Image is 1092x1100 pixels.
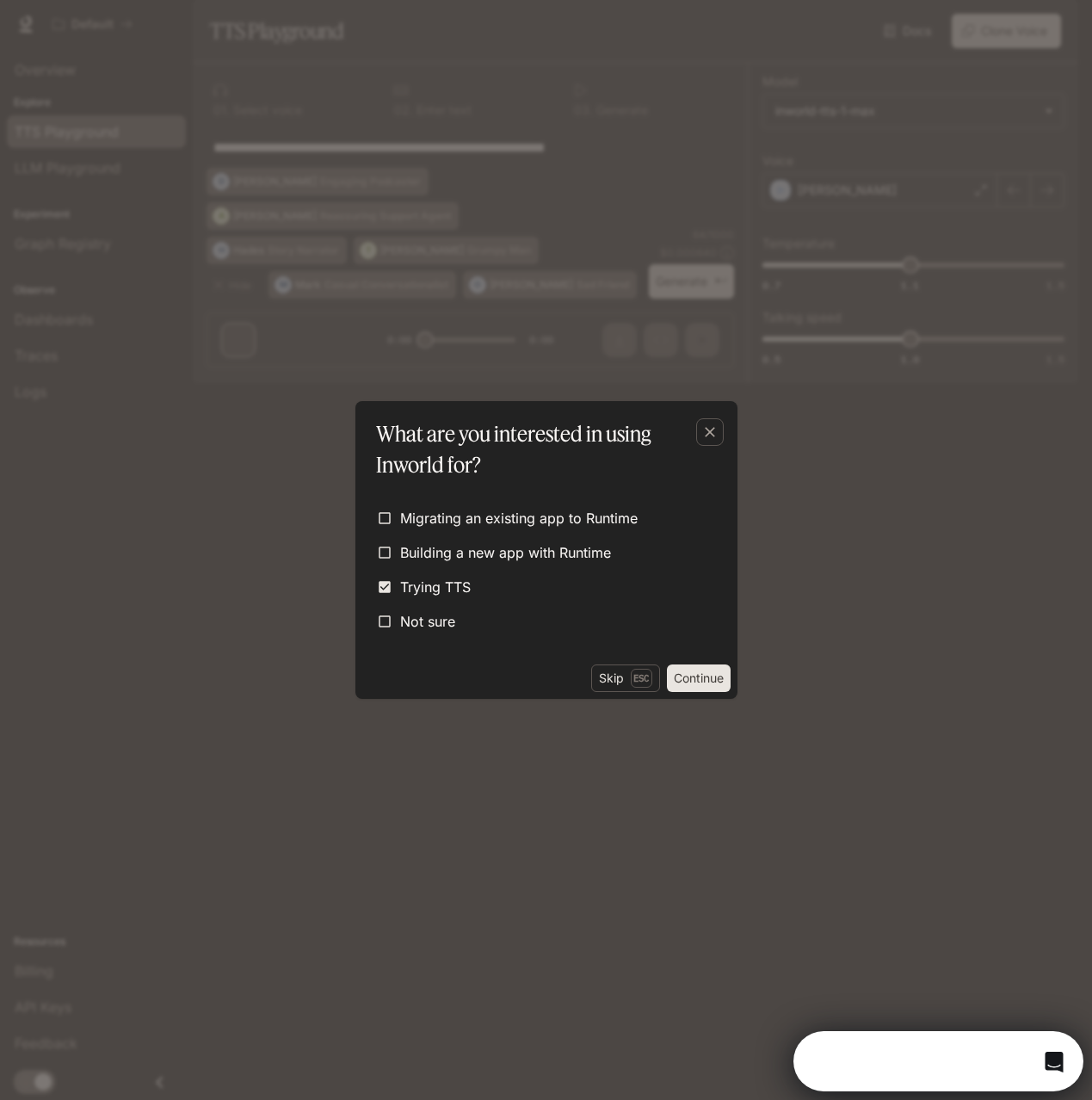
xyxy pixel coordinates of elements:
[667,664,731,692] button: Continue
[400,577,471,597] span: Trying TTS
[400,611,455,632] span: Not sure
[18,28,247,46] div: The team typically replies in under 1h
[793,1031,1083,1091] iframe: Intercom live chat discovery launcher
[1033,1041,1075,1083] iframe: Intercom live chat
[7,7,298,54] div: Open Intercom Messenger
[18,15,247,28] div: Need help?
[376,418,710,480] p: What are you interested in using Inworld for?
[400,508,638,528] span: Migrating an existing app to Runtime
[400,542,611,563] span: Building a new app with Runtime
[591,664,660,692] button: SkipEsc
[631,669,652,688] p: Esc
